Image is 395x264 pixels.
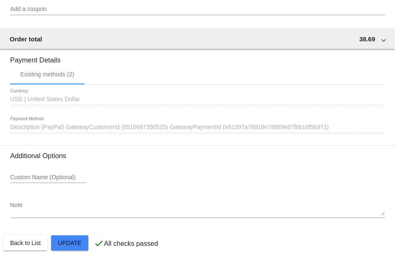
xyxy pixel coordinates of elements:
[10,96,80,102] span: USD | United States Dollar
[10,35,42,43] span: Order total
[10,174,86,181] input: Custom Name (Optional)
[3,235,47,251] button: Back to List
[94,238,104,248] mat-icon: check
[10,124,329,130] span: Description (PayPal) GatewayCustomerId (8515687350525) GatewayPaymentId (e61597a76918e78989e87fbb...
[10,6,385,13] input: Add a coupon
[10,240,41,246] span: Back to List
[104,240,158,248] p: All checks passed
[51,235,88,251] button: Update
[10,50,385,64] h3: Payment Details
[359,35,375,43] span: 38.69
[10,152,385,160] h3: Additional Options
[58,240,82,246] span: Update
[20,71,74,78] div: Existing methods (2)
